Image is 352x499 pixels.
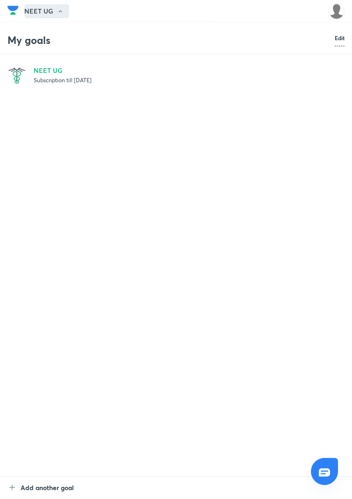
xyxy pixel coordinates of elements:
[7,66,26,85] img: NEET UG
[34,65,345,75] p: NEET UG
[34,75,345,85] p: Subscription till [DATE]
[7,35,335,45] h4: My goals
[7,483,17,492] img: +
[335,34,345,42] h6: Edit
